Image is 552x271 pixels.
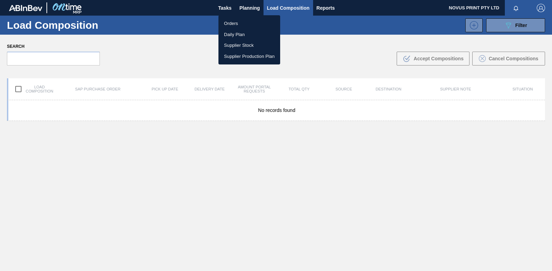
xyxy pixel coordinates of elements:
a: Orders [218,18,280,29]
a: Daily Plan [218,29,280,40]
a: Supplier Production Plan [218,51,280,62]
a: Supplier Stock [218,40,280,51]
